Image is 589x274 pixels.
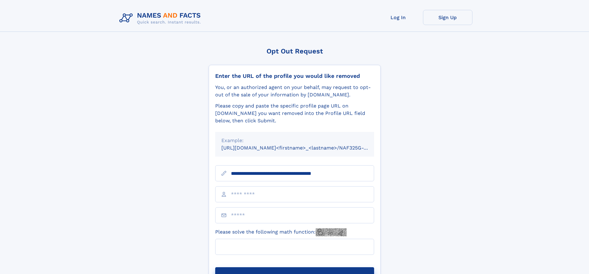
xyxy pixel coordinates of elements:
img: Logo Names and Facts [117,10,206,27]
div: Example: [221,137,368,144]
div: Please copy and paste the specific profile page URL on [DOMAIN_NAME] you want removed into the Pr... [215,102,374,124]
label: Please solve the following math function: [215,228,347,236]
a: Sign Up [423,10,472,25]
div: You, or an authorized agent on your behalf, may request to opt-out of the sale of your informatio... [215,84,374,99]
div: Opt Out Request [209,47,381,55]
small: [URL][DOMAIN_NAME]<firstname>_<lastname>/NAF325G-xxxxxxxx [221,145,386,151]
a: Log In [373,10,423,25]
div: Enter the URL of the profile you would like removed [215,73,374,79]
